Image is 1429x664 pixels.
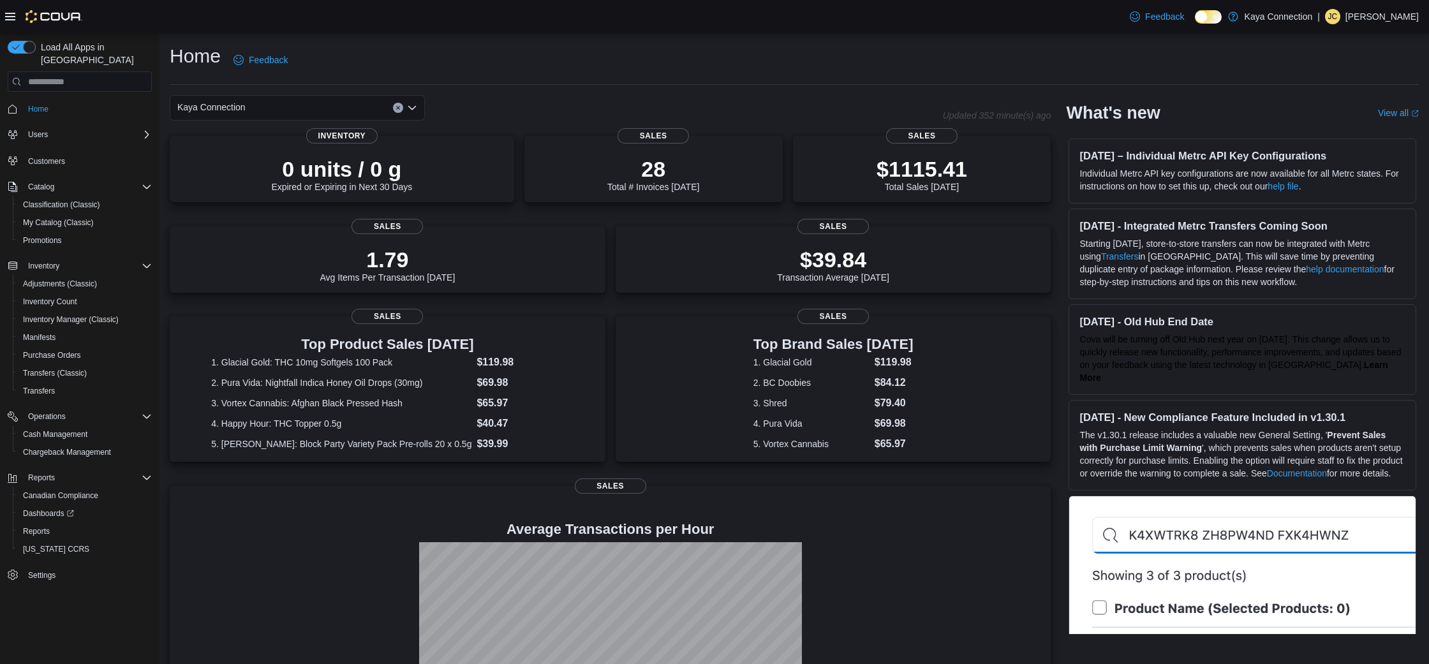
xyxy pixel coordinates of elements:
[3,151,157,170] button: Customers
[797,219,869,234] span: Sales
[18,506,79,521] a: Dashboards
[18,294,152,309] span: Inventory Count
[23,508,74,519] span: Dashboards
[18,348,152,363] span: Purchase Orders
[1079,149,1405,162] h3: [DATE] – Individual Metrc API Key Configurations
[1101,251,1139,262] a: Transfers
[23,526,50,536] span: Reports
[18,197,105,212] a: Classification (Classic)
[36,41,152,66] span: Load All Apps in [GEOGRAPHIC_DATA]
[23,154,70,169] a: Customers
[875,416,914,431] dd: $69.98
[777,247,889,272] p: $39.84
[18,233,67,248] a: Promotions
[18,215,152,230] span: My Catalog (Classic)
[618,128,689,144] span: Sales
[23,568,61,583] a: Settings
[23,470,60,485] button: Reports
[1411,110,1419,117] svg: External link
[13,382,157,400] button: Transfers
[228,47,293,73] a: Feedback
[1325,9,1340,24] div: Jonathan Cossey
[477,375,563,390] dd: $69.98
[875,355,914,370] dd: $119.98
[13,232,157,249] button: Promotions
[23,101,54,117] a: Home
[943,110,1051,121] p: Updated 352 minute(s) ago
[23,314,119,325] span: Inventory Manager (Classic)
[18,233,152,248] span: Promotions
[23,368,87,378] span: Transfers (Classic)
[1345,9,1419,24] p: [PERSON_NAME]
[18,524,152,539] span: Reports
[28,261,59,271] span: Inventory
[28,473,55,483] span: Reports
[1317,9,1320,24] p: |
[28,570,56,580] span: Settings
[18,524,55,539] a: Reports
[271,156,412,192] div: Expired or Expiring in Next 30 Days
[875,436,914,452] dd: $65.97
[1378,108,1419,118] a: View allExternal link
[18,488,152,503] span: Canadian Compliance
[13,311,157,328] button: Inventory Manager (Classic)
[26,10,82,23] img: Cova
[23,567,152,583] span: Settings
[3,100,157,118] button: Home
[211,438,471,450] dt: 5. [PERSON_NAME]: Block Party Variety Pack Pre-rolls 20 x 0.5g
[23,544,89,554] span: [US_STATE] CCRS
[320,247,455,283] div: Avg Items Per Transaction [DATE]
[753,337,914,352] h3: Top Brand Sales [DATE]
[23,386,55,396] span: Transfers
[170,43,221,69] h1: Home
[23,179,59,195] button: Catalog
[1125,4,1189,29] a: Feedback
[875,375,914,390] dd: $84.12
[1245,9,1313,24] p: Kaya Connection
[18,312,124,327] a: Inventory Manager (Classic)
[477,436,563,452] dd: $39.99
[607,156,699,182] p: 28
[18,330,152,345] span: Manifests
[3,257,157,275] button: Inventory
[18,215,99,230] a: My Catalog (Classic)
[1268,181,1298,191] a: help file
[18,330,61,345] a: Manifests
[13,214,157,232] button: My Catalog (Classic)
[3,566,157,584] button: Settings
[23,218,94,228] span: My Catalog (Classic)
[753,356,870,369] dt: 1. Glacial Gold
[23,429,87,439] span: Cash Management
[18,348,86,363] a: Purchase Orders
[393,103,403,113] button: Clear input
[23,179,152,195] span: Catalog
[1267,468,1327,478] a: Documentation
[877,156,967,192] div: Total Sales [DATE]
[3,469,157,487] button: Reports
[28,156,65,166] span: Customers
[13,364,157,382] button: Transfers (Classic)
[13,346,157,364] button: Purchase Orders
[180,522,1040,537] h4: Average Transactions per Hour
[18,542,152,557] span: Washington CCRS
[23,258,64,274] button: Inventory
[13,293,157,311] button: Inventory Count
[23,470,152,485] span: Reports
[13,487,157,505] button: Canadian Compliance
[23,258,152,274] span: Inventory
[23,409,152,424] span: Operations
[18,383,152,399] span: Transfers
[23,350,81,360] span: Purchase Orders
[797,309,869,324] span: Sales
[877,156,967,182] p: $1115.41
[23,127,53,142] button: Users
[777,247,889,283] div: Transaction Average [DATE]
[23,447,111,457] span: Chargeback Management
[1079,315,1405,328] h3: [DATE] - Old Hub End Date
[1145,10,1184,23] span: Feedback
[23,409,71,424] button: Operations
[352,219,423,234] span: Sales
[607,156,699,192] div: Total # Invoices [DATE]
[13,196,157,214] button: Classification (Classic)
